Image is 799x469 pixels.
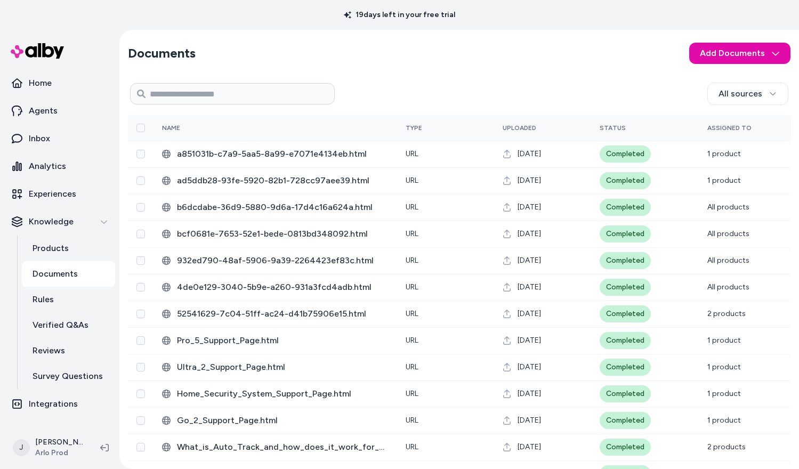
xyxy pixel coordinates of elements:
div: Completed [600,332,651,349]
p: Reviews [33,344,65,357]
div: What_is_Auto_Track_and_how_does_it_work_for_my_Arlo_Essential_Pan_Tilt_Cameras?.html [162,441,389,454]
a: Verified Q&As [22,312,115,338]
span: 1 product [707,149,741,158]
button: Add Documents [689,43,790,64]
span: All products [707,229,749,238]
span: What_is_Auto_Track_and_how_does_it_work_for_my_Arlo_Essential_Pan_Tilt_Cameras?.html [177,441,389,454]
span: [DATE] [518,362,541,373]
span: Status [600,124,626,132]
span: [DATE] [518,335,541,346]
span: 2 products [707,309,746,318]
span: URL [406,362,418,371]
div: Completed [600,412,651,429]
p: Documents [33,268,78,280]
span: URL [406,203,418,212]
p: [PERSON_NAME] [35,437,83,448]
span: Uploaded [503,124,536,132]
span: 2 products [707,442,746,451]
span: [DATE] [518,229,541,239]
span: 1 product [707,389,741,398]
span: URL [406,442,418,451]
span: Assigned To [707,124,752,132]
div: Completed [600,359,651,376]
div: 932ed790-48af-5906-9a39-2264423ef83c.html [162,254,389,267]
div: ad5ddb28-93fe-5920-82b1-728cc97aee39.html [162,174,389,187]
span: 52541629-7c04-51ff-ac24-d41b75906e15.html [177,308,389,320]
button: Select row [136,390,145,398]
div: 52541629-7c04-51ff-ac24-d41b75906e15.html [162,308,389,320]
span: [DATE] [518,149,541,159]
div: Home_Security_System_Support_Page.html [162,387,389,400]
span: URL [406,309,418,318]
div: Completed [600,225,651,242]
p: Integrations [29,398,78,410]
a: Rules [22,287,115,312]
span: [DATE] [518,309,541,319]
button: Select row [136,336,145,345]
div: a851031b-c7a9-5aa5-8a99-e7071e4134eb.html [162,148,389,160]
span: Go_2_Support_Page.html [177,414,389,427]
span: URL [406,256,418,265]
span: All products [707,256,749,265]
div: Completed [600,439,651,456]
div: bcf0681e-7653-52e1-bede-0813bd348092.html [162,228,389,240]
span: 932ed790-48af-5906-9a39-2264423ef83c.html [177,254,389,267]
button: Select row [136,443,145,451]
span: Ultra_2_Support_Page.html [177,361,389,374]
div: Completed [600,252,651,269]
p: Analytics [29,160,66,173]
span: [DATE] [518,442,541,452]
div: Completed [600,199,651,216]
span: All products [707,203,749,212]
div: Completed [600,172,651,189]
span: URL [406,389,418,398]
button: Select all [136,124,145,132]
span: [DATE] [518,255,541,266]
div: Name [162,124,242,132]
a: Agents [4,98,115,124]
span: 1 product [707,416,741,425]
p: Verified Q&As [33,319,88,331]
span: URL [406,229,418,238]
p: Knowledge [29,215,74,228]
span: All products [707,282,749,292]
span: a851031b-c7a9-5aa5-8a99-e7071e4134eb.html [177,148,389,160]
span: URL [406,282,418,292]
button: J[PERSON_NAME]Arlo Prod [6,431,92,465]
span: Home_Security_System_Support_Page.html [177,387,389,400]
button: Select row [136,176,145,185]
p: Products [33,242,69,255]
button: All sources [707,83,788,105]
div: Completed [600,145,651,163]
a: Experiences [4,181,115,207]
div: b6dcdabe-36d9-5880-9d6a-17d4c16a624a.html [162,201,389,214]
span: bcf0681e-7653-52e1-bede-0813bd348092.html [177,228,389,240]
div: Pro_5_Support_Page.html [162,334,389,347]
div: Completed [600,279,651,296]
p: Experiences [29,188,76,200]
a: Survey Questions [22,363,115,389]
p: Agents [29,104,58,117]
h2: Documents [128,45,196,62]
span: Arlo Prod [35,448,83,458]
button: Select row [136,283,145,292]
a: Integrations [4,391,115,417]
button: Select row [136,203,145,212]
button: Select row [136,256,145,265]
span: [DATE] [518,282,541,293]
a: Documents [22,261,115,287]
button: Knowledge [4,209,115,234]
span: [DATE] [518,202,541,213]
button: Select row [136,230,145,238]
span: 1 product [707,362,741,371]
span: [DATE] [518,415,541,426]
button: Select row [136,416,145,425]
span: URL [406,176,418,185]
a: Home [4,70,115,96]
span: All sources [719,87,762,100]
a: Inbox [4,126,115,151]
span: Pro_5_Support_Page.html [177,334,389,347]
p: Inbox [29,132,50,145]
span: URL [406,416,418,425]
a: Reviews [22,338,115,363]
